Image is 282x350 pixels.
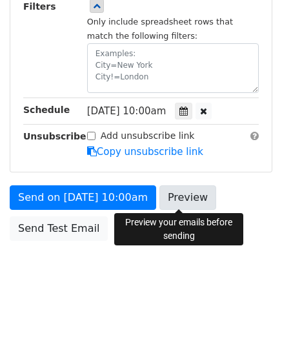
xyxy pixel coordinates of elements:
strong: Unsubscribe [23,131,86,141]
strong: Schedule [23,105,70,115]
strong: Filters [23,1,56,12]
a: Preview [159,185,216,210]
div: Widget de chat [217,288,282,350]
a: Send on [DATE] 10:00am [10,185,156,210]
label: Add unsubscribe link [101,129,195,143]
a: Copy unsubscribe link [87,146,203,158]
div: Preview your emails before sending [114,213,243,245]
small: Only include spreadsheet rows that match the following filters: [87,17,233,41]
span: [DATE] 10:00am [87,105,166,117]
iframe: Chat Widget [217,288,282,350]
a: Send Test Email [10,216,108,241]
